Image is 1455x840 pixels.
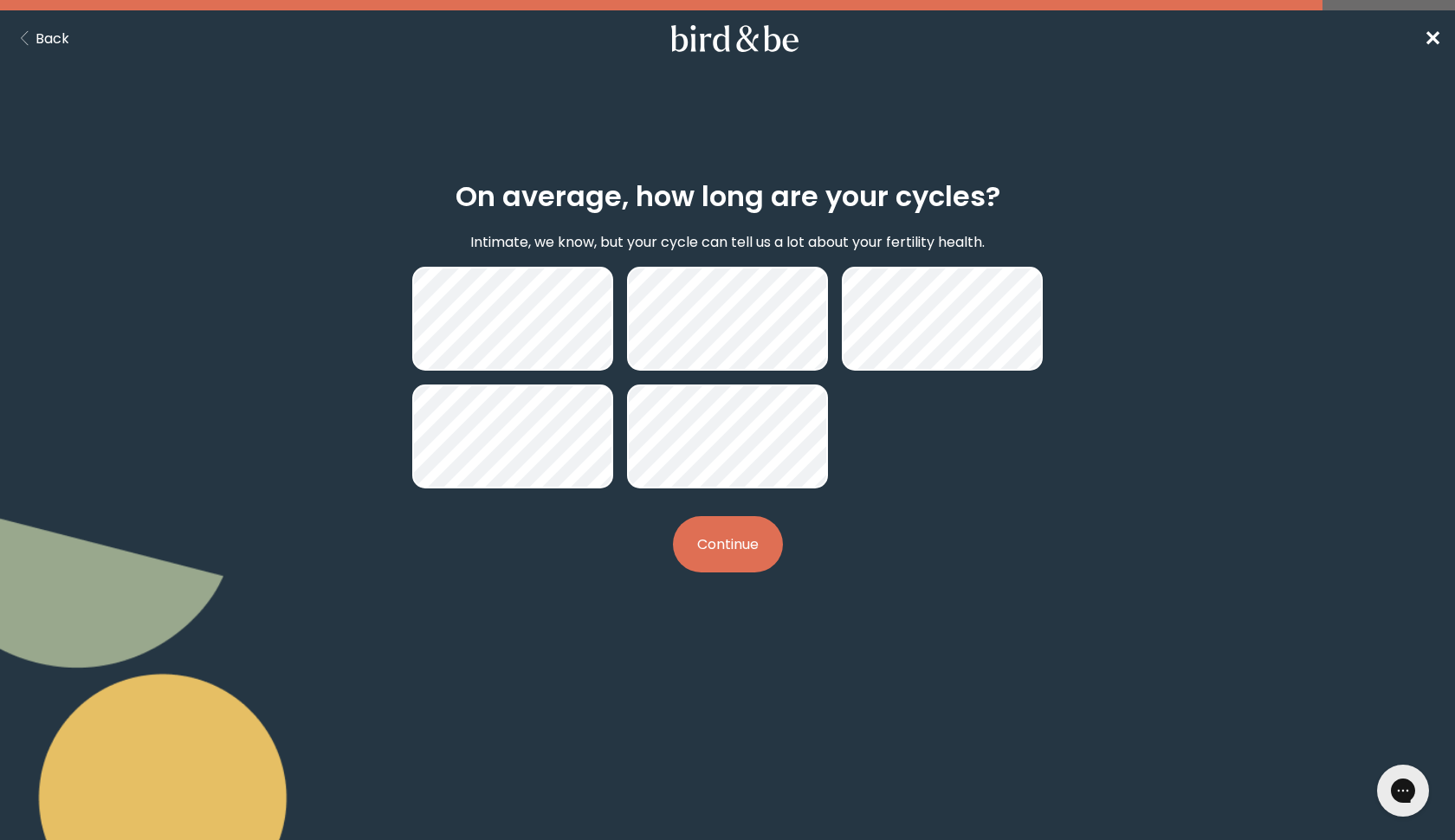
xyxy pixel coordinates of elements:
[14,28,69,49] button: Back Button
[470,231,985,253] p: Intimate, we know, but your cycle can tell us a lot about your fertility health.
[673,516,783,572] button: Continue
[1424,24,1441,53] span: ✕
[1368,759,1438,823] iframe: Gorgias live chat messenger
[456,176,1000,217] h2: On average, how long are your cycles?
[1424,23,1441,54] a: ✕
